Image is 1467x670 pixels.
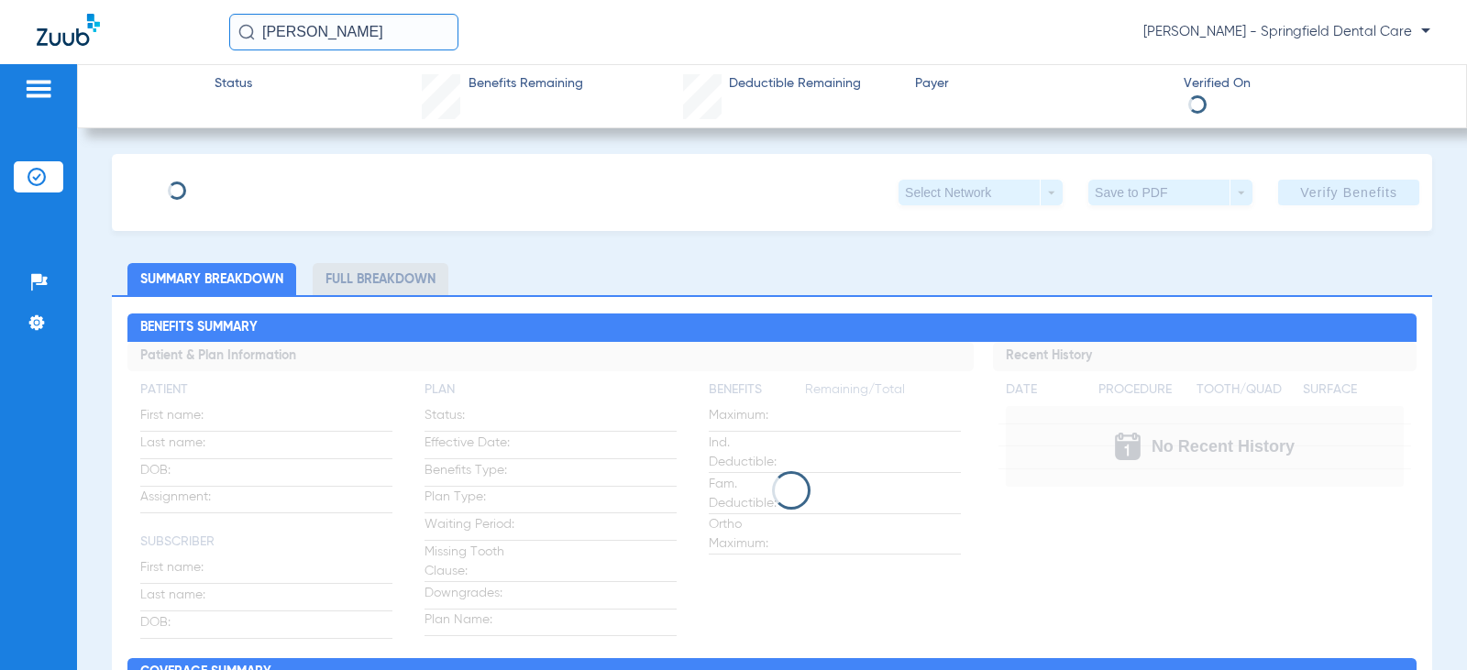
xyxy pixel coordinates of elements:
span: [PERSON_NAME] - Springfield Dental Care [1143,23,1430,41]
img: Search Icon [238,24,255,40]
img: Zuub Logo [37,14,100,46]
li: Full Breakdown [313,263,448,295]
span: Verified On [1184,74,1437,93]
h2: Benefits Summary [127,313,1416,343]
span: Deductible Remaining [729,74,861,93]
input: Search for patients [229,14,458,50]
img: hamburger-icon [24,78,53,100]
span: Benefits Remaining [469,74,583,93]
span: Status [215,74,252,93]
li: Summary Breakdown [127,263,296,295]
span: Payer [915,74,1168,93]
